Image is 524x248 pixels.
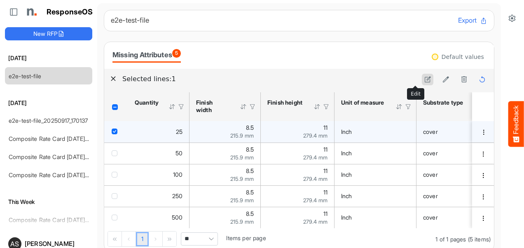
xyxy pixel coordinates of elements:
h6: [DATE] [5,98,92,108]
span: 100 [173,171,182,178]
td: 11 is template cell Column Header httpsnorthellcomontologiesmapping-rulesmeasurementhasfinishsize... [261,207,335,228]
td: Inch is template cell Column Header httpsnorthellcomontologiesmapping-rulesmeasurementhasunitofme... [335,164,416,185]
span: Items per page [226,234,266,241]
span: 8.5 [246,124,254,131]
button: dropdownbutton [479,150,488,158]
td: 54dcc740-0f82-4cf6-b07c-b4c29451d209 is template cell Column Header [472,164,496,185]
span: AS [10,241,19,247]
span: Inch [341,150,352,157]
td: 11 is template cell Column Header httpsnorthellcomontologiesmapping-rulesmeasurementhasfinishsize... [261,164,335,185]
span: 25 [176,128,182,135]
span: 1 of 1 pages [435,236,466,243]
h6: This Week [5,197,92,206]
div: [PERSON_NAME] [25,241,89,247]
td: 11 is template cell Column Header httpsnorthellcomontologiesmapping-rulesmeasurementhasfinishsize... [261,143,335,164]
td: cover is template cell Column Header httpsnorthellcomontologiesmapping-rulesmaterialhassubstratem... [416,207,496,228]
div: Filter Icon [405,103,412,110]
h1: ResponseOS [47,8,93,16]
span: (5 items) [468,236,491,243]
td: 25 is template cell Column Header httpsnorthellcomontologiesmapping-rulesorderhasquantity [128,121,189,143]
td: Inch is template cell Column Header httpsnorthellcomontologiesmapping-rulesmeasurementhasunitofme... [335,121,416,143]
a: Composite Rate Card [DATE] mapping test_deleted [9,171,143,178]
span: 8.5 [246,167,254,174]
span: 215.9 mm [230,132,254,139]
span: 215.9 mm [230,197,254,204]
span: 8.5 [246,189,254,196]
span: 279.4 mm [303,218,327,225]
span: 279.4 mm [303,154,327,161]
div: Go to last page [163,232,176,246]
span: cover [423,192,438,199]
div: Finish width [196,99,229,114]
td: 8.5 is template cell Column Header httpsnorthellcomontologiesmapping-rulesmeasurementhasfinishsiz... [189,121,261,143]
span: 215.9 mm [230,154,254,161]
div: Finish height [267,99,303,106]
td: cover is template cell Column Header httpsnorthellcomontologiesmapping-rulesmaterialhassubstratem... [416,143,496,164]
td: 100 is template cell Column Header httpsnorthellcomontologiesmapping-rulesorderhasquantity [128,164,189,185]
span: 5 [172,49,181,58]
button: dropdownbutton [479,128,488,136]
td: 8.5 is template cell Column Header httpsnorthellcomontologiesmapping-rulesmeasurementhasfinishsiz... [189,164,261,185]
h6: [DATE] [5,54,92,63]
div: Go to previous page [122,232,136,246]
span: Inch [341,128,352,135]
td: Inch is template cell Column Header httpsnorthellcomontologiesmapping-rulesmeasurementhasunitofme... [335,143,416,164]
div: Substrate type [423,99,464,106]
span: Pagerdropdown [181,232,218,246]
td: 9e48ee22-b2fd-4f59-82c0-df4d13373ab3 is template cell Column Header [472,121,496,143]
button: Export [458,15,487,26]
td: Inch is template cell Column Header httpsnorthellcomontologiesmapping-rulesmeasurementhasunitofme... [335,185,416,207]
th: Header checkbox [104,92,128,121]
span: 8.5 [246,210,254,217]
span: 11 [323,210,327,217]
td: 11 is template cell Column Header httpsnorthellcomontologiesmapping-rulesmeasurementhasfinishsize... [261,121,335,143]
td: 50 is template cell Column Header httpsnorthellcomontologiesmapping-rulesorderhasquantity [128,143,189,164]
td: 250 is template cell Column Header httpsnorthellcomontologiesmapping-rulesorderhasquantity [128,185,189,207]
td: checkbox [104,164,128,185]
div: Filter Icon [249,103,256,110]
td: 8.5 is template cell Column Header httpsnorthellcomontologiesmapping-rulesmeasurementhasfinishsiz... [189,207,261,228]
td: 8.5 is template cell Column Header httpsnorthellcomontologiesmapping-rulesmeasurementhasfinishsiz... [189,143,261,164]
td: Inch is template cell Column Header httpsnorthellcomontologiesmapping-rulesmeasurementhasunitofme... [335,207,416,228]
a: Composite Rate Card [DATE]_smaller [9,135,106,142]
span: 11 [323,146,327,153]
td: 500 is template cell Column Header httpsnorthellcomontologiesmapping-rulesorderhasquantity [128,207,189,228]
span: Inch [341,171,352,178]
div: Filter Icon [178,103,185,110]
td: 11 is template cell Column Header httpsnorthellcomontologiesmapping-rulesmeasurementhasfinishsize... [261,185,335,207]
span: 500 [172,214,182,221]
span: cover [423,128,438,135]
span: 8.5 [246,146,254,153]
td: cover is template cell Column Header httpsnorthellcomontologiesmapping-rulesmaterialhassubstratem... [416,185,496,207]
td: checkbox [104,207,128,228]
span: Inch [341,214,352,221]
div: Unit of measure [341,99,385,106]
span: 11 [323,124,327,131]
span: 11 [323,167,327,174]
img: Northell [23,4,39,20]
div: Go to first page [108,232,122,246]
td: checkbox [104,121,128,143]
td: 379324fd-6707-4cce-be0c-a1fe9681ba05 is template cell Column Header [472,143,496,164]
div: Quantity [135,99,158,106]
a: e2e-test-file [9,73,41,80]
span: 50 [175,150,182,157]
td: 8.5 is template cell Column Header httpsnorthellcomontologiesmapping-rulesmeasurementhasfinishsiz... [189,185,261,207]
span: 215.9 mm [230,175,254,182]
button: Feedback [508,101,524,147]
span: cover [423,150,438,157]
span: 215.9 mm [230,218,254,225]
a: Composite Rate Card [DATE]_smaller [9,153,106,160]
h6: e2e-test-file [111,17,451,24]
div: Default values [442,54,484,60]
button: dropdownbutton [479,171,488,180]
button: dropdownbutton [479,193,488,201]
div: Missing Attributes [112,49,181,61]
span: 250 [172,192,182,199]
span: 279.4 mm [303,132,327,139]
h6: Selected lines: 1 [122,74,416,84]
button: New RFP [5,27,92,40]
div: Filter Icon [323,103,330,110]
td: cdd781f9-b799-43c9-bd9b-c07494f32ca6 is template cell Column Header [472,207,496,228]
span: 279.4 mm [303,175,327,182]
